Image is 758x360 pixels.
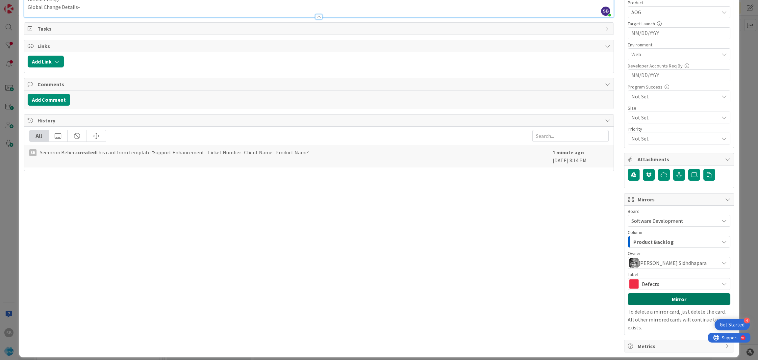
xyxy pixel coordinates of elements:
span: Label [628,272,638,277]
span: Seemron Behera this card from template 'Support Enhancement- Ticket Number- Client Name- Product ... [40,148,309,156]
b: created [77,149,96,156]
p: To delete a mirror card, just delete the card. All other mirrored cards will continue to exists. [628,308,730,331]
button: Mirror [628,293,730,305]
span: Comments [38,80,602,88]
span: Metrics [638,342,722,350]
span: Defects [642,279,716,289]
button: Product Backlog [628,236,730,248]
div: Get Started [720,321,745,328]
span: Attachments [638,155,722,163]
div: Size [628,106,730,110]
span: Tasks [38,25,602,33]
div: Developer Accounts Req By [628,64,730,68]
img: KS [629,258,639,268]
b: 1 minute ago [553,149,584,156]
div: Environment [628,42,730,47]
span: Column [628,230,642,235]
span: Links [38,42,602,50]
span: Not Set [631,134,716,143]
button: Add Link [28,56,64,67]
div: 9+ [33,3,37,8]
div: 4 [744,318,750,323]
p: Global Change Details- [28,3,611,11]
span: Not Set [631,92,719,100]
div: [DATE] 8:14 PM [553,148,609,164]
input: MM/DD/YYYY [631,70,727,81]
input: MM/DD/YYYY [631,28,727,39]
div: Program Success [628,85,730,89]
span: Support [14,1,30,9]
button: Add Comment [28,94,70,106]
div: All [30,130,49,141]
div: Open Get Started checklist, remaining modules: 4 [715,319,750,330]
span: Software Development [631,218,683,224]
span: Not Set [631,113,716,122]
span: [PERSON_NAME] Sidhdhapara [639,259,707,267]
span: Product Backlog [633,238,674,246]
div: Priority [628,127,730,131]
span: Web [631,50,719,58]
div: Product [628,0,730,5]
span: Board [628,209,640,214]
span: SB [601,7,610,16]
div: SB [29,149,37,156]
span: AOG [631,8,719,16]
div: Target Launch [628,21,730,26]
span: Owner [628,251,641,256]
span: Mirrors [638,195,722,203]
input: Search... [532,130,609,142]
span: History [38,116,602,124]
